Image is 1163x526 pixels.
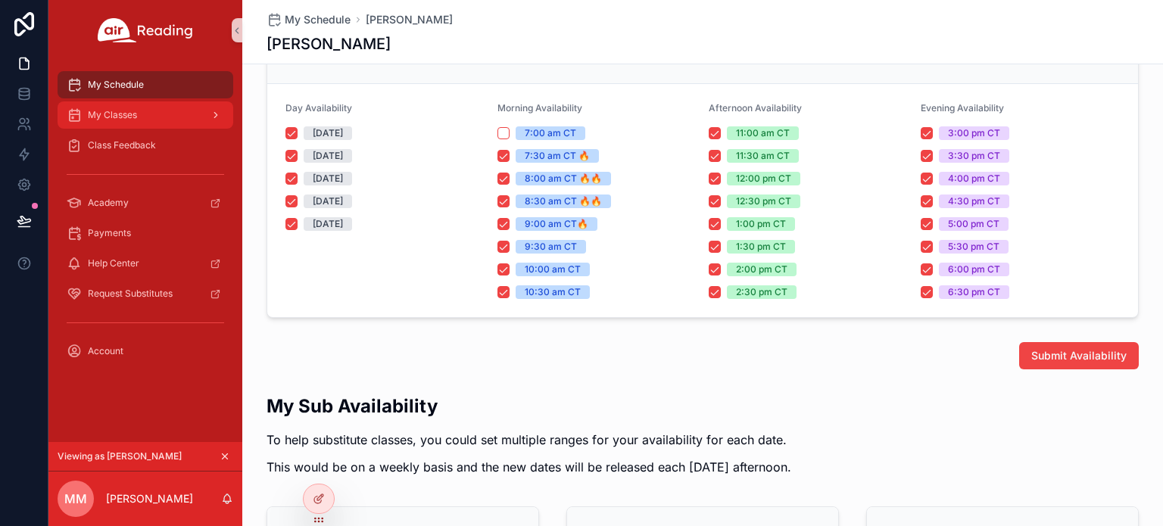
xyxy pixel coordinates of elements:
div: 11:00 am CT [736,126,790,140]
div: 4:30 pm CT [948,195,1000,208]
span: Day Availability [285,102,352,114]
a: [PERSON_NAME] [366,12,453,27]
div: 2:00 pm CT [736,263,787,276]
div: [DATE] [313,149,343,163]
div: 3:30 pm CT [948,149,1000,163]
a: My Classes [58,101,233,129]
a: Class Feedback [58,132,233,159]
div: 1:30 pm CT [736,240,786,254]
span: Viewing as [PERSON_NAME] [58,450,182,462]
a: My Schedule [58,71,233,98]
span: Account [88,345,123,357]
span: My Classes [88,109,137,121]
div: 6:30 pm CT [948,285,1000,299]
div: 1:00 pm CT [736,217,786,231]
span: Academy [88,197,129,209]
a: Request Substitutes [58,280,233,307]
div: [DATE] [313,217,343,231]
p: [PERSON_NAME] [106,491,193,506]
a: Help Center [58,250,233,277]
span: Help Center [88,257,139,269]
div: [DATE] [313,126,343,140]
div: 5:30 pm CT [948,240,999,254]
a: Payments [58,219,233,247]
div: 8:00 am CT 🔥🔥 [525,172,602,185]
div: [DATE] [313,195,343,208]
div: 10:00 am CT [525,263,581,276]
h1: [PERSON_NAME] [267,33,391,54]
span: Afternoon Availability [709,102,802,114]
a: My Schedule [267,12,351,27]
span: Submit Availability [1031,348,1127,363]
a: Account [58,338,233,365]
div: 7:00 am CT [525,126,576,140]
span: Evening Availability [921,102,1004,114]
div: 4:00 pm CT [948,172,1000,185]
span: Class Feedback [88,139,156,151]
span: My Schedule [285,12,351,27]
div: 12:00 pm CT [736,172,791,185]
div: [DATE] [313,172,343,185]
div: 10:30 am CT [525,285,581,299]
p: This would be on a weekly basis and the new dates will be released each [DATE] afternoon. [267,458,791,476]
div: 7:30 am CT 🔥 [525,149,590,163]
p: To help substitute classes, you could set multiple ranges for your availability for each date. [267,431,791,449]
button: Submit Availability [1019,342,1139,369]
div: 12:30 pm CT [736,195,791,208]
div: 2:30 pm CT [736,285,787,299]
span: Morning Availability [497,102,582,114]
div: 6:00 pm CT [948,263,1000,276]
div: scrollable content [48,61,242,384]
span: Request Substitutes [88,288,173,300]
div: 9:00 am CT🔥 [525,217,588,231]
div: 5:00 pm CT [948,217,999,231]
span: My Schedule [88,79,144,91]
div: 8:30 am CT 🔥🔥 [525,195,602,208]
div: 11:30 am CT [736,149,790,163]
div: 9:30 am CT [525,240,577,254]
span: MM [64,490,87,508]
span: Payments [88,227,131,239]
a: Academy [58,189,233,216]
img: App logo [98,18,193,42]
h2: My Sub Availability [267,394,791,419]
div: 3:00 pm CT [948,126,1000,140]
